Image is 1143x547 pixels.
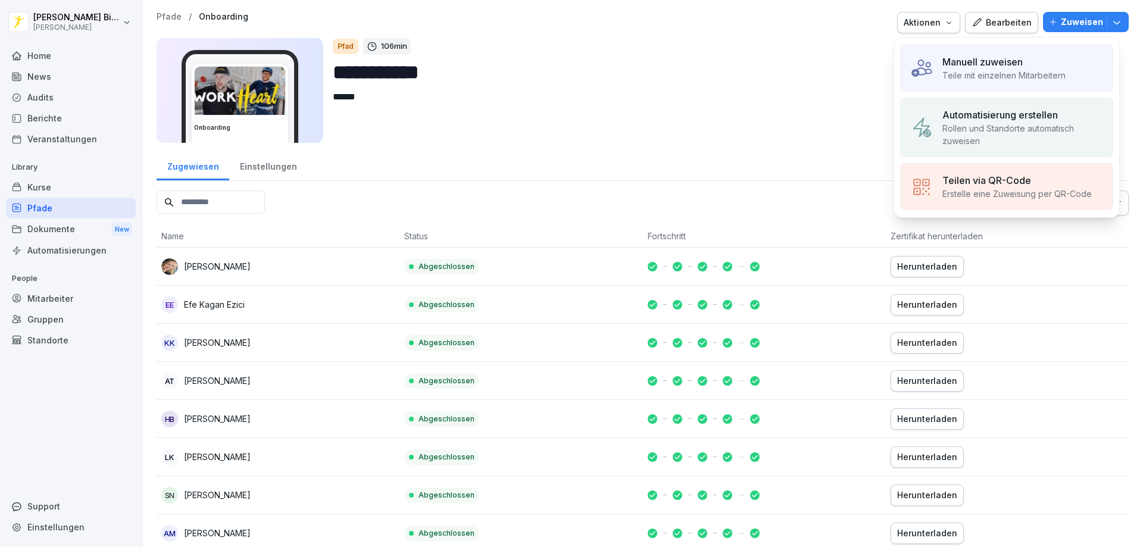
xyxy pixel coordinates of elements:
p: [PERSON_NAME] [184,260,251,273]
th: Fortschritt [643,225,886,248]
p: Automatisierung erstellen [942,108,1058,122]
p: [PERSON_NAME] [33,23,120,32]
p: [PERSON_NAME] [184,489,251,501]
button: Aktionen [897,12,960,33]
p: 106 min [381,40,407,52]
h3: Onboarding [194,123,286,132]
button: Zuweisen [1043,12,1129,32]
p: Abgeschlossen [419,490,474,501]
p: [PERSON_NAME] [184,412,251,425]
p: [PERSON_NAME] [184,527,251,539]
th: Status [399,225,642,248]
p: Erstelle eine Zuweisung per QR-Code [942,187,1092,200]
div: Gruppen [6,309,136,330]
p: Rollen und Standorte automatisch zuweisen [942,122,1103,147]
a: Mitarbeiter [6,288,136,309]
div: Pfad [333,39,358,54]
a: Home [6,45,136,66]
p: Library [6,158,136,177]
p: Manuell zuweisen [942,55,1023,69]
a: Einstellungen [229,150,307,180]
div: KK [161,335,178,351]
p: [PERSON_NAME] [184,374,251,387]
p: Teile mit einzelnen Mitarbeitern [942,69,1066,82]
img: assign_automation.svg [910,116,933,139]
a: Pfade [157,12,182,22]
div: Herunterladen [897,489,957,502]
button: Herunterladen [891,446,964,468]
div: HB [161,411,178,427]
p: Abgeschlossen [419,337,474,348]
img: btczj08uchphfft00l736ods.png [161,258,178,275]
a: Audits [6,87,136,108]
a: Einstellungen [6,517,136,537]
div: Herunterladen [897,336,957,349]
img: xsq6pif1bkyf9agazq77nwco.png [195,67,285,119]
button: Herunterladen [891,332,964,354]
img: assign_manual.svg [910,57,933,80]
button: Herunterladen [891,408,964,430]
th: Zertifikat herunterladen [886,225,1129,248]
p: Abgeschlossen [419,261,474,272]
div: Aktionen [904,16,954,29]
p: Abgeschlossen [419,528,474,539]
div: Herunterladen [897,527,957,540]
a: Onboarding [199,12,248,22]
button: Herunterladen [891,370,964,392]
p: Zuweisen [1061,15,1103,29]
button: Herunterladen [891,523,964,544]
button: Herunterladen [891,256,964,277]
div: Bearbeiten [972,16,1032,29]
div: LK [161,449,178,465]
div: EE [161,296,178,313]
div: AM [161,525,178,542]
div: Herunterladen [897,298,957,311]
div: Herunterladen [897,412,957,426]
p: [PERSON_NAME] [184,336,251,349]
div: Herunterladen [897,260,957,273]
a: News [6,66,136,87]
button: Bearbeiten [965,12,1038,33]
div: New [112,223,132,236]
p: [PERSON_NAME] Bierstedt [33,12,120,23]
a: Zugewiesen [157,150,229,180]
div: Herunterladen [897,374,957,387]
button: Herunterladen [891,294,964,315]
button: Herunterladen [891,485,964,506]
a: Veranstaltungen [6,129,136,149]
p: / [189,12,192,22]
div: SN [161,487,178,504]
a: Automatisierungen [6,240,136,261]
div: AT [161,373,178,389]
p: Abgeschlossen [419,414,474,424]
a: Berichte [6,108,136,129]
a: Standorte [6,330,136,351]
a: Pfade [6,198,136,218]
img: assign_qrCode.svg [910,176,933,198]
p: Teilen via QR-Code [942,173,1031,187]
div: Dokumente [6,218,136,240]
a: Kurse [6,177,136,198]
p: Abgeschlossen [419,452,474,462]
div: Herunterladen [897,451,957,464]
div: Support [6,496,136,517]
a: DokumenteNew [6,218,136,240]
p: [PERSON_NAME] [184,451,251,463]
p: Abgeschlossen [419,299,474,310]
p: Abgeschlossen [419,376,474,386]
